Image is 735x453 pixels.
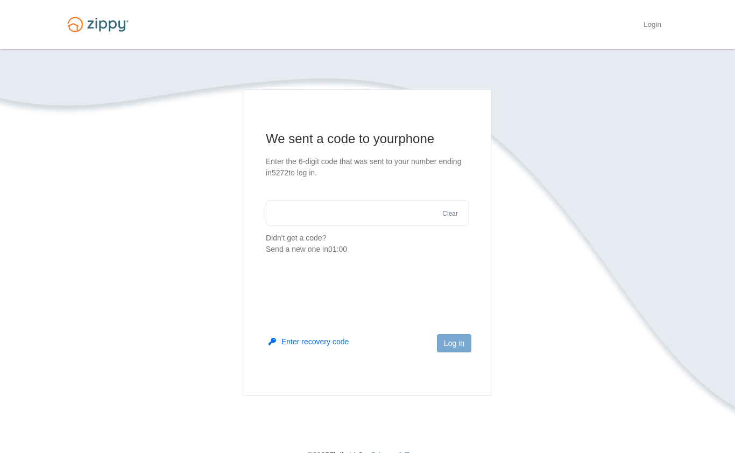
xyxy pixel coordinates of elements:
a: Login [644,20,661,31]
p: Didn't get a code? [266,232,469,255]
div: Send a new one in 01:00 [266,244,469,255]
button: Clear [439,209,461,219]
button: Log in [437,334,471,352]
h1: We sent a code to your phone [266,130,469,147]
img: Logo [61,12,135,37]
p: Enter the 6-digit code that was sent to your number ending in 5272 to log in. [266,156,469,179]
button: Enter recovery code [268,336,349,347]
